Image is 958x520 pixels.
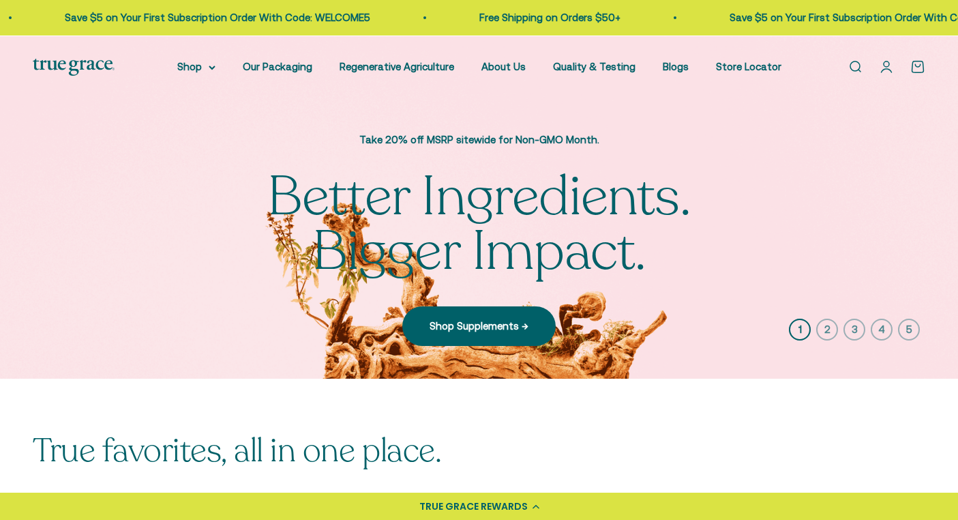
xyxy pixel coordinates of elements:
a: Store Locator [716,61,781,72]
button: 4 [871,319,893,341]
a: Blogs [663,61,689,72]
button: 3 [843,319,865,341]
button: 2 [816,319,838,341]
split-lines: Better Ingredients. Bigger Impact. [267,160,691,289]
a: Regenerative Agriculture [340,61,454,72]
a: About Us [481,61,526,72]
summary: Shop [177,59,215,75]
split-lines: True favorites, all in one place. [33,429,441,473]
p: Save $5 on Your First Subscription Order With Code: WELCOME5 [63,10,369,26]
a: Free Shipping on Orders $50+ [478,12,619,23]
a: Our Packaging [243,61,312,72]
div: TRUE GRACE REWARDS [419,500,528,514]
p: Take 20% off MSRP sitewide for Non-GMO Month. [254,132,704,148]
button: 5 [898,319,920,341]
a: Quality & Testing [553,61,635,72]
a: Shop Supplements → [402,306,556,346]
button: 1 [789,319,811,341]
